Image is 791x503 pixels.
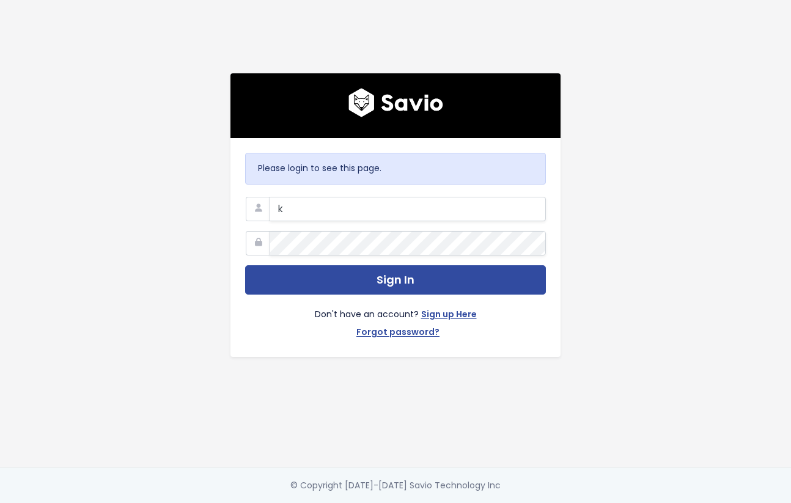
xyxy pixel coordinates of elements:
div: Don't have an account? [245,295,546,342]
a: Forgot password? [356,325,440,342]
button: Sign In [245,265,546,295]
a: Sign up Here [421,307,477,325]
p: Please login to see this page. [258,161,533,176]
img: logo600x187.a314fd40982d.png [348,88,443,117]
div: © Copyright [DATE]-[DATE] Savio Technology Inc [290,478,501,493]
input: Your Work Email Address [270,197,546,221]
